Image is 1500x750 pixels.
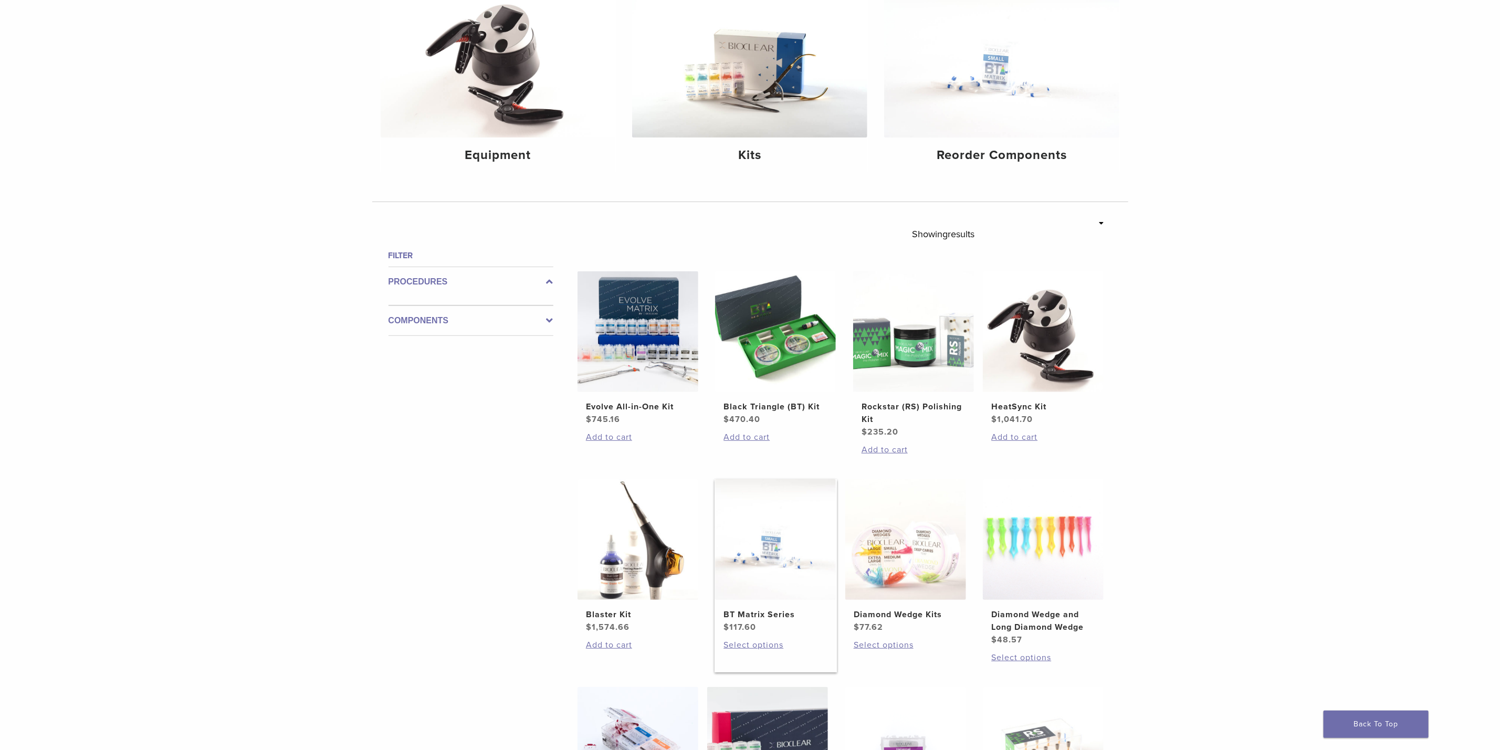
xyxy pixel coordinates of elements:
[715,271,836,392] img: Black Triangle (BT) Kit
[577,271,699,426] a: Evolve All-in-One KitEvolve All-in-One Kit $745.16
[578,479,698,600] img: Blaster Kit
[991,414,1033,425] bdi: 1,041.70
[586,414,620,425] bdi: 745.16
[723,414,729,425] span: $
[853,271,975,438] a: Rockstar (RS) Polishing KitRockstar (RS) Polishing Kit $235.20
[723,639,827,651] a: Select options for “BT Matrix Series”
[715,479,837,633] a: BT Matrix SeriesBT Matrix Series $117.60
[854,622,883,632] bdi: 77.62
[586,608,690,621] h2: Blaster Kit
[853,271,974,392] img: Rockstar (RS) Polishing Kit
[586,400,690,413] h2: Evolve All-in-One Kit
[862,400,966,426] h2: Rockstar (RS) Polishing Kit
[586,622,630,632] bdi: 1,574.66
[723,608,827,621] h2: BT Matrix Series
[983,271,1104,392] img: HeatSync Kit
[586,414,592,425] span: $
[389,249,553,262] h4: Filter
[983,479,1104,600] img: Diamond Wedge and Long Diamond Wedge
[389,146,607,165] h4: Equipment
[577,479,699,633] a: Blaster KitBlaster Kit $1,574.66
[586,622,592,632] span: $
[723,622,756,632] bdi: 117.60
[586,431,690,443] a: Add to cart: “Evolve All-in-One Kit”
[991,651,1095,664] a: Select options for “Diamond Wedge and Long Diamond Wedge”
[991,635,997,645] span: $
[982,271,1105,426] a: HeatSync KitHeatSync Kit $1,041.70
[389,314,553,327] label: Components
[723,431,827,443] a: Add to cart: “Black Triangle (BT) Kit”
[862,443,966,456] a: Add to cart: “Rockstar (RS) Polishing Kit”
[845,479,966,600] img: Diamond Wedge Kits
[991,635,1022,645] bdi: 48.57
[854,608,958,621] h2: Diamond Wedge Kits
[854,639,958,651] a: Select options for “Diamond Wedge Kits”
[723,622,729,632] span: $
[862,427,898,437] bdi: 235.20
[991,400,1095,413] h2: HeatSync Kit
[1324,711,1429,738] a: Back To Top
[578,271,698,392] img: Evolve All-in-One Kit
[893,146,1111,165] h4: Reorder Components
[723,414,760,425] bdi: 470.40
[715,479,836,600] img: BT Matrix Series
[991,414,997,425] span: $
[854,622,859,632] span: $
[991,608,1095,633] h2: Diamond Wedge and Long Diamond Wedge
[723,400,827,413] h2: Black Triangle (BT) Kit
[586,639,690,651] a: Add to cart: “Blaster Kit”
[641,146,859,165] h4: Kits
[715,271,837,426] a: Black Triangle (BT) KitBlack Triangle (BT) Kit $470.40
[389,276,553,288] label: Procedures
[982,479,1105,646] a: Diamond Wedge and Long Diamond WedgeDiamond Wedge and Long Diamond Wedge $48.57
[862,427,867,437] span: $
[991,431,1095,443] a: Add to cart: “HeatSync Kit”
[912,223,974,245] p: Showing results
[845,479,967,633] a: Diamond Wedge KitsDiamond Wedge Kits $77.62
